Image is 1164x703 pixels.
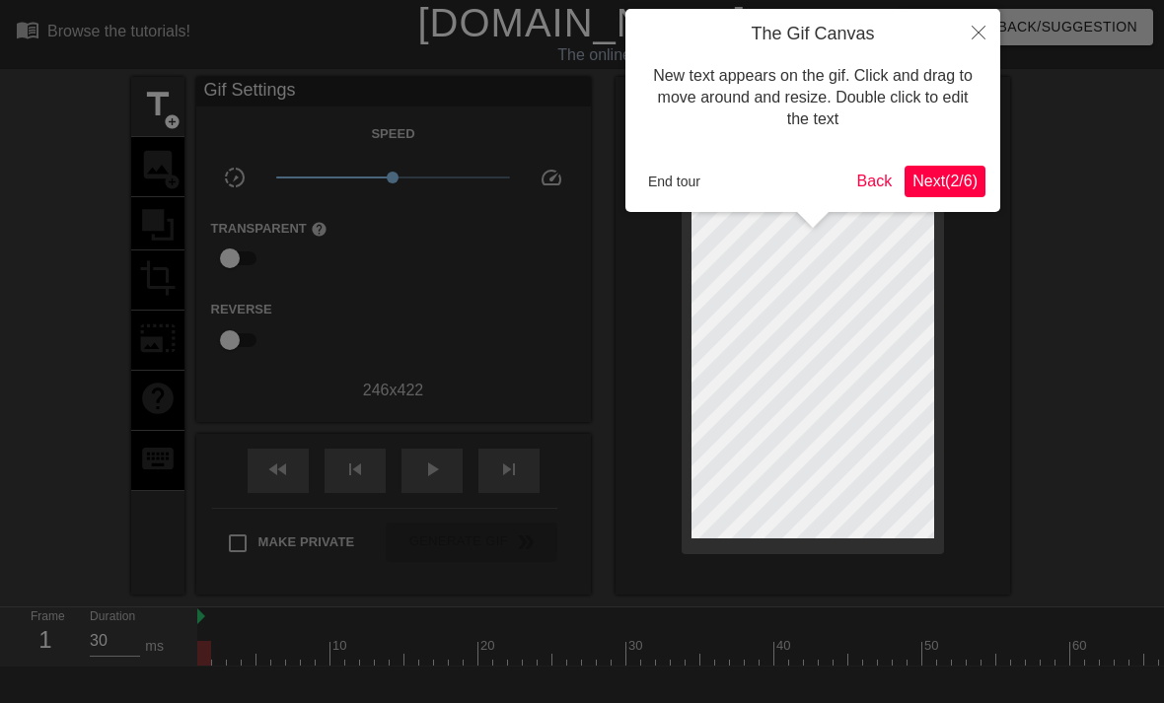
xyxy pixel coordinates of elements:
[640,45,985,151] div: New text appears on the gif. Click and drag to move around and resize. Double click to edit the text
[912,173,978,189] span: Next ( 2 / 6 )
[905,166,985,197] button: Next
[849,166,901,197] button: Back
[640,167,708,196] button: End tour
[957,9,1000,54] button: Close
[640,24,985,45] h4: The Gif Canvas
